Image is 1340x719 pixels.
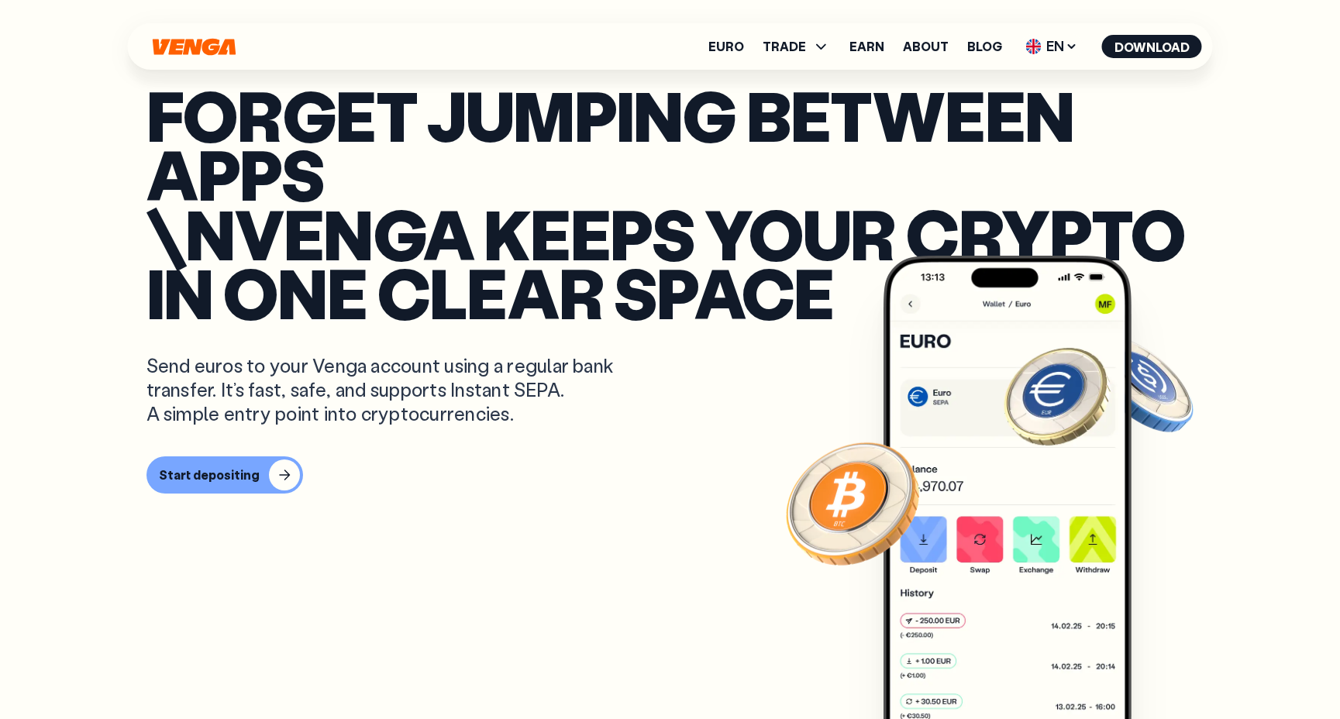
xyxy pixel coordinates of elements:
[159,467,260,483] div: Start depositing
[763,37,831,56] span: TRADE
[1085,328,1197,439] img: USDC coin
[763,40,806,53] span: TRADE
[146,456,1194,494] a: Start depositing
[903,40,949,53] a: About
[151,38,238,56] svg: Home
[967,40,1002,53] a: Blog
[1102,35,1202,58] button: Download
[146,353,636,426] p: Send euros to your Venga account using a regular bank transfer. It’s fast, safe, and supports Ins...
[146,85,1194,322] p: Forget jumping between apps \nVenga keeps your crypto in one clear space
[146,456,303,494] button: Start depositing
[1021,34,1083,59] span: EN
[849,40,884,53] a: Earn
[708,40,744,53] a: Euro
[783,432,922,572] img: Bitcoin
[1026,39,1042,54] img: flag-uk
